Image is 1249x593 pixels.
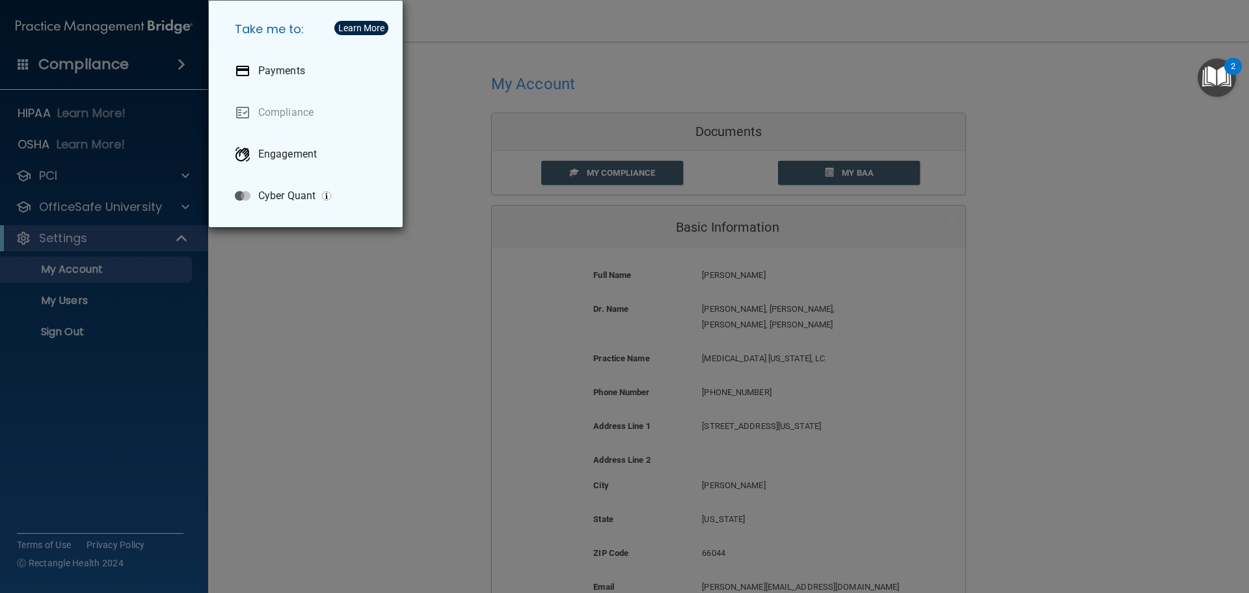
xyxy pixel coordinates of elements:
[258,148,317,161] p: Engagement
[258,64,305,77] p: Payments
[334,21,388,35] button: Learn More
[1231,66,1235,83] div: 2
[224,178,392,214] a: Cyber Quant
[224,11,392,48] h5: Take me to:
[258,189,316,202] p: Cyber Quant
[224,136,392,172] a: Engagement
[338,23,384,33] div: Learn More
[224,53,392,89] a: Payments
[1024,501,1233,553] iframe: Drift Widget Chat Controller
[224,94,392,131] a: Compliance
[1198,59,1236,97] button: Open Resource Center, 2 new notifications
